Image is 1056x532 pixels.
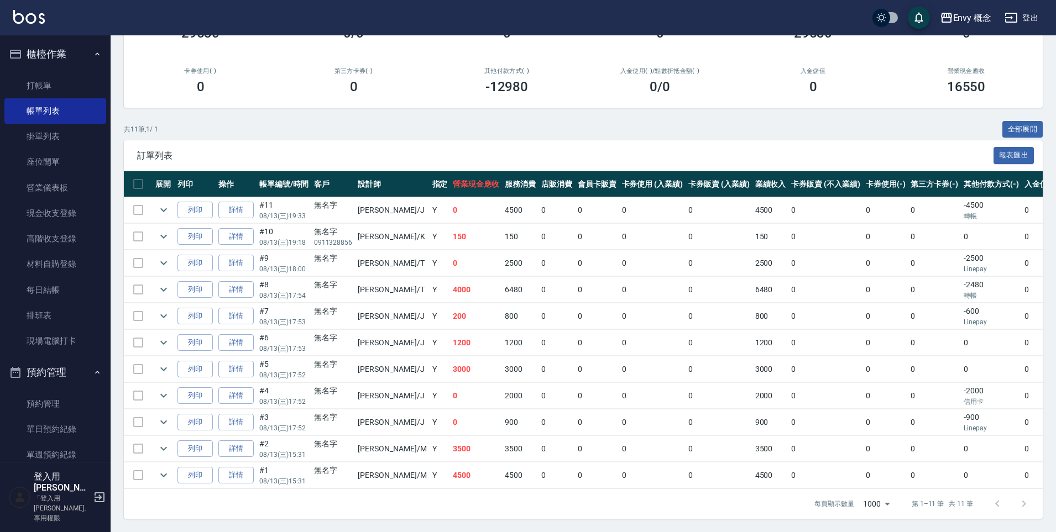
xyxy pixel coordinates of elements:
[752,303,789,329] td: 800
[257,224,311,250] td: #10
[788,277,862,303] td: 0
[218,308,254,325] a: 詳情
[575,250,619,276] td: 0
[314,305,353,317] div: 無名字
[450,250,502,276] td: 0
[619,383,686,409] td: 0
[964,423,1019,433] p: Linepay
[619,303,686,329] td: 0
[355,277,429,303] td: [PERSON_NAME] /T
[430,383,451,409] td: Y
[443,67,570,75] h2: 其他付款方式(-)
[961,250,1022,276] td: -2500
[686,303,752,329] td: 0
[686,224,752,250] td: 0
[908,250,961,276] td: 0
[259,317,309,327] p: 08/13 (三) 17:53
[788,409,862,435] td: 0
[863,462,908,488] td: 0
[155,361,172,377] button: expand row
[155,414,172,430] button: expand row
[355,224,429,250] td: [PERSON_NAME] /K
[155,255,172,271] button: expand row
[908,197,961,223] td: 0
[4,417,106,442] a: 單日預約紀錄
[355,250,429,276] td: [PERSON_NAME] /T
[13,10,45,24] img: Logo
[450,224,502,250] td: 150
[539,171,575,197] th: 店販消費
[34,493,90,523] p: 「登入用[PERSON_NAME]」專用權限
[314,199,353,211] div: 無名字
[257,171,311,197] th: 帳單編號/時間
[961,383,1022,409] td: -2000
[430,330,451,356] td: Y
[619,224,686,250] td: 0
[539,462,575,488] td: 0
[863,409,908,435] td: 0
[994,150,1034,160] a: 報表匯出
[863,197,908,223] td: 0
[218,387,254,404] a: 詳情
[752,197,789,223] td: 4500
[814,499,854,509] p: 每頁顯示數量
[4,149,106,175] a: 座位開單
[619,250,686,276] td: 0
[314,279,353,291] div: 無名字
[788,303,862,329] td: 0
[355,197,429,223] td: [PERSON_NAME] /J
[314,438,353,450] div: 無名字
[155,202,172,218] button: expand row
[750,67,876,75] h2: 入金儲值
[686,462,752,488] td: 0
[155,387,172,404] button: expand row
[964,291,1019,301] p: 轉帳
[961,356,1022,382] td: 0
[575,197,619,223] td: 0
[350,79,358,94] h3: 0
[450,436,502,462] td: 3500
[908,277,961,303] td: 0
[752,409,789,435] td: 900
[257,462,311,488] td: #1
[650,79,670,94] h3: 0 /0
[788,171,862,197] th: 卡券販賣 (不入業績)
[137,150,994,161] span: 訂單列表
[961,171,1022,197] th: 其他付款方式(-)
[539,436,575,462] td: 0
[953,11,992,25] div: Envy 概念
[257,436,311,462] td: #2
[218,334,254,351] a: 詳情
[575,224,619,250] td: 0
[908,171,961,197] th: 第三方卡券(-)
[994,147,1034,164] button: 報表匯出
[4,73,106,98] a: 打帳單
[809,79,817,94] h3: 0
[619,277,686,303] td: 0
[686,409,752,435] td: 0
[502,436,539,462] td: 3500
[863,303,908,329] td: 0
[619,462,686,488] td: 0
[863,224,908,250] td: 0
[908,436,961,462] td: 0
[539,250,575,276] td: 0
[788,356,862,382] td: 0
[619,330,686,356] td: 0
[177,361,213,378] button: 列印
[502,356,539,382] td: 3000
[686,383,752,409] td: 0
[450,330,502,356] td: 1200
[430,277,451,303] td: Y
[153,171,175,197] th: 展開
[539,277,575,303] td: 0
[311,171,356,197] th: 客戶
[502,250,539,276] td: 2500
[575,330,619,356] td: 0
[752,356,789,382] td: 3000
[863,356,908,382] td: 0
[430,303,451,329] td: Y
[961,462,1022,488] td: 0
[908,330,961,356] td: 0
[4,226,106,251] a: 高階收支登錄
